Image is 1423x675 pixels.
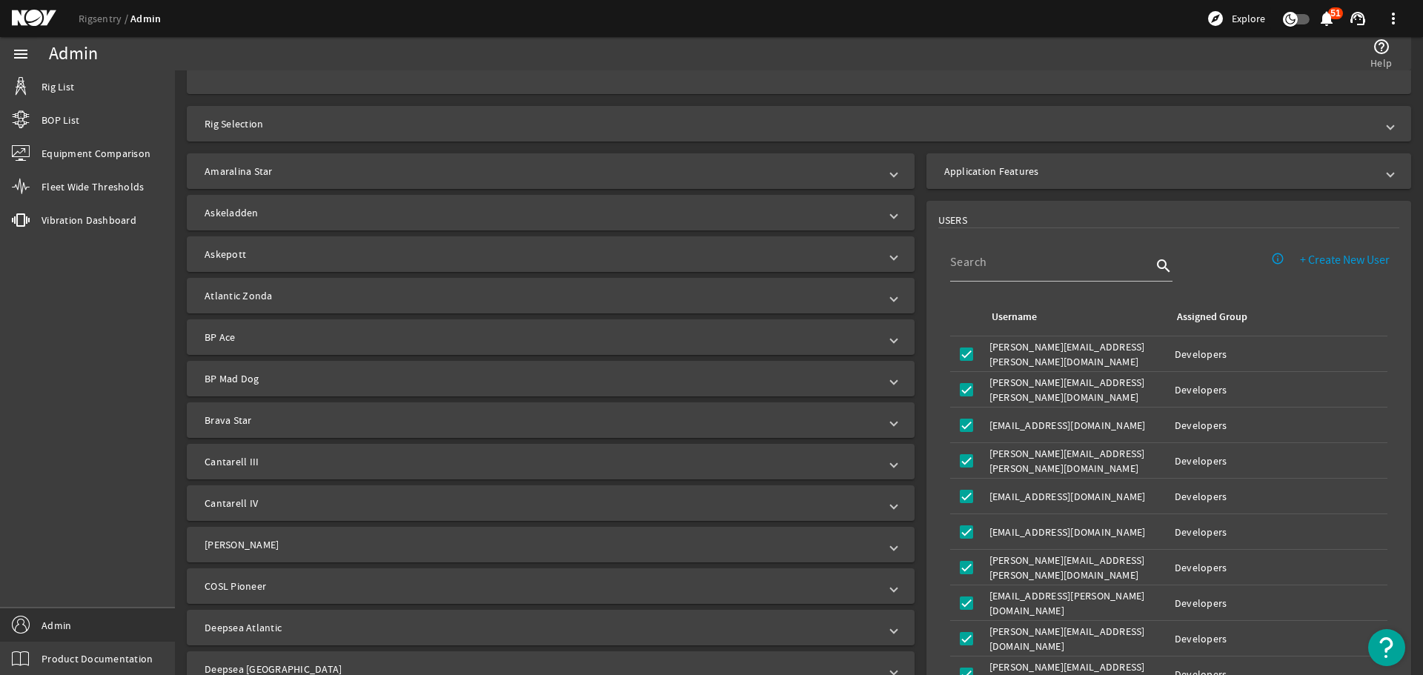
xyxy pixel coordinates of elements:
[42,213,136,227] span: Vibration Dashboard
[205,164,879,179] mat-panel-title: Amaralina Star
[1175,596,1381,611] div: Developers
[1175,631,1381,646] div: Developers
[989,588,1163,618] div: [EMAIL_ADDRESS][PERSON_NAME][DOMAIN_NAME]
[187,361,915,396] mat-expansion-panel-header: BP Mad Dog
[989,339,1163,369] div: [PERSON_NAME][EMAIL_ADDRESS][PERSON_NAME][DOMAIN_NAME]
[989,446,1163,476] div: [PERSON_NAME][EMAIL_ADDRESS][PERSON_NAME][DOMAIN_NAME]
[187,485,915,521] mat-expansion-panel-header: Cantarell IV
[1373,38,1390,56] mat-icon: help_outline
[12,211,30,229] mat-icon: vibration
[42,146,150,161] span: Equipment Comparison
[205,537,879,552] mat-panel-title: [PERSON_NAME]
[950,253,1152,271] input: Search
[1175,418,1381,433] div: Developers
[1368,629,1405,666] button: Open Resource Center
[205,288,879,303] mat-panel-title: Atlantic Zonda
[1155,257,1172,275] i: search
[1175,525,1381,539] div: Developers
[1175,560,1381,575] div: Developers
[205,579,879,593] mat-panel-title: COSL Pioneer
[1175,489,1381,504] div: Developers
[1318,11,1334,27] button: 51
[187,402,915,438] mat-expansion-panel-header: Brava Star
[938,213,967,227] span: USERS
[12,45,30,63] mat-icon: menu
[187,106,1411,142] mat-expansion-panel-header: Rig Selection
[989,553,1163,582] div: [PERSON_NAME][EMAIL_ADDRESS][PERSON_NAME][DOMAIN_NAME]
[205,496,879,511] mat-panel-title: Cantarell IV
[989,418,1163,433] div: [EMAIL_ADDRESS][DOMAIN_NAME]
[42,618,71,633] span: Admin
[1232,11,1265,26] span: Explore
[187,610,915,645] mat-expansion-panel-header: Deepsea Atlantic
[205,330,879,345] mat-panel-title: BP Ace
[205,116,1376,131] mat-panel-title: Rig Selection
[187,444,915,479] mat-expansion-panel-header: Cantarell III
[1376,1,1411,36] button: more_vert
[1177,309,1247,325] div: Assigned Group
[1201,7,1271,30] button: Explore
[1175,382,1381,397] div: Developers
[205,620,879,635] mat-panel-title: Deepsea Atlantic
[1175,347,1381,362] div: Developers
[187,319,915,355] mat-expansion-panel-header: BP Ace
[205,205,879,220] mat-panel-title: Askeladden
[187,527,915,562] mat-expansion-panel-header: [PERSON_NAME]
[926,153,1411,189] mat-expansion-panel-header: Application Features
[205,371,879,386] mat-panel-title: BP Mad Dog
[1349,10,1367,27] mat-icon: support_agent
[1207,10,1224,27] mat-icon: explore
[1318,10,1336,27] mat-icon: notifications
[205,413,879,428] mat-panel-title: Brava Star
[1175,453,1381,468] div: Developers
[187,153,915,189] mat-expansion-panel-header: Amaralina Star
[989,375,1163,405] div: [PERSON_NAME][EMAIL_ADDRESS][PERSON_NAME][DOMAIN_NAME]
[79,12,130,25] a: Rigsentry
[187,278,915,313] mat-expansion-panel-header: Atlantic Zonda
[1271,252,1284,265] mat-icon: info_outline
[944,164,1376,179] mat-panel-title: Application Features
[187,195,915,230] mat-expansion-panel-header: Askeladden
[989,309,1157,325] div: Username
[42,79,74,94] span: Rig List
[989,525,1163,539] div: [EMAIL_ADDRESS][DOMAIN_NAME]
[187,568,915,604] mat-expansion-panel-header: COSL Pioneer
[989,489,1163,504] div: [EMAIL_ADDRESS][DOMAIN_NAME]
[42,113,79,127] span: BOP List
[992,309,1037,325] div: Username
[42,179,144,194] span: Fleet Wide Thresholds
[130,12,161,26] a: Admin
[1300,253,1390,267] span: + Create New User
[42,651,153,666] span: Product Documentation
[989,624,1163,654] div: [PERSON_NAME][EMAIL_ADDRESS][DOMAIN_NAME]
[49,47,98,61] div: Admin
[1288,247,1402,273] button: + Create New User
[205,247,879,262] mat-panel-title: Askepott
[205,454,879,469] mat-panel-title: Cantarell III
[1370,56,1392,70] span: Help
[187,236,915,272] mat-expansion-panel-header: Askepott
